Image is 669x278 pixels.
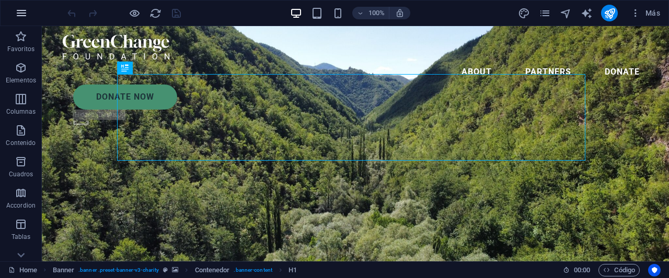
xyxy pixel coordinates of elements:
[581,266,583,274] span: :
[352,7,389,19] button: 100%
[195,264,230,276] span: Haz clic para seleccionar y doble clic para editar
[11,233,31,241] p: Tablas
[172,267,178,273] i: Este elemento contiene un fondo
[128,7,141,19] button: Haz clic para salir del modo de previsualización y seguir editando
[234,264,272,276] span: . banner-content
[78,264,159,276] span: . banner .preset-banner-v3-charity
[560,7,572,19] i: Navegador
[574,264,590,276] span: 00 00
[648,264,661,276] button: Usercentrics
[603,264,635,276] span: Código
[8,264,37,276] a: Haz clic para cancelar la selección y doble clic para abrir páginas
[6,201,36,210] p: Accordion
[630,8,660,18] span: Más
[539,7,551,19] i: Páginas (Ctrl+Alt+S)
[149,7,162,19] button: reload
[149,7,162,19] i: Volver a cargar página
[289,264,297,276] span: Haz clic para seleccionar y doble clic para editar
[6,107,36,116] p: Columnas
[518,7,530,19] i: Diseño (Ctrl+Alt+Y)
[9,170,33,178] p: Cuadros
[559,7,572,19] button: navigator
[580,7,593,19] button: text_generator
[7,45,34,53] p: Favoritos
[604,7,616,19] i: Publicar
[6,76,36,84] p: Elementos
[626,5,664,21] button: Más
[563,264,591,276] h6: Tiempo de la sesión
[581,7,593,19] i: AI Writer
[598,264,640,276] button: Código
[53,264,297,276] nav: breadcrumb
[6,139,36,147] p: Contenido
[368,7,385,19] h6: 100%
[395,8,405,18] i: Al redimensionar, ajustar el nivel de zoom automáticamente para ajustarse al dispositivo elegido.
[517,7,530,19] button: design
[538,7,551,19] button: pages
[163,267,168,273] i: Este elemento es un preajuste personalizable
[53,264,75,276] span: Haz clic para seleccionar y doble clic para editar
[601,5,618,21] button: publish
